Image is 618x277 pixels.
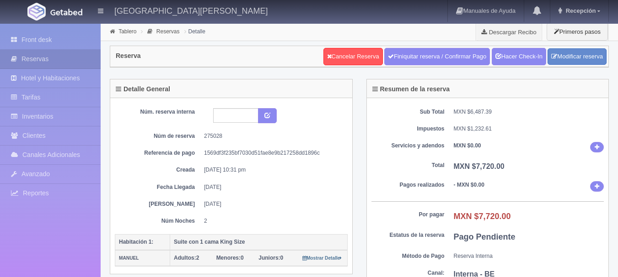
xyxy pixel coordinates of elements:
dt: Pagos realizados [371,181,445,189]
dd: [DATE] 10:31 pm [204,166,341,174]
b: Habitación 1: [119,239,153,245]
dt: [PERSON_NAME] [122,200,195,208]
dd: 1569df3f235bf7030d51fae8e9b217258dd1896c [204,149,341,157]
dd: [DATE] [204,200,341,208]
b: Pago Pendiente [454,232,516,241]
dt: Núm. reserva interna [122,108,195,116]
dd: MXN $6,487.39 [454,108,604,116]
strong: Menores: [216,255,241,261]
dt: Núm de reserva [122,132,195,140]
dt: Núm Noches [122,217,195,225]
dd: MXN $1,232.61 [454,125,604,133]
strong: Adultos: [174,255,196,261]
dd: Reserva Interna [454,252,604,260]
h4: Detalle General [116,86,170,93]
dt: Sub Total [371,108,445,116]
dt: Servicios y adendos [371,142,445,150]
a: Reservas [156,28,180,35]
h4: Reserva [116,52,141,59]
a: Cancelar Reserva [323,48,383,65]
dd: 2 [204,217,341,225]
b: - MXN $0.00 [454,182,484,188]
th: Suite con 1 cama King Size [170,234,348,250]
span: Recepción [564,7,596,14]
b: MXN $7,720.00 [454,162,505,170]
b: MXN $0.00 [454,142,481,149]
b: MXN $7,720.00 [454,212,511,221]
span: 0 [258,255,283,261]
a: Finiquitar reserva / Confirmar Pago [384,48,490,65]
a: Modificar reserva [548,48,607,65]
span: 2 [174,255,199,261]
dt: Estatus de la reserva [371,231,445,239]
dt: Por pagar [371,211,445,219]
img: Getabed [27,3,46,21]
small: MANUEL [119,256,139,261]
dt: Impuestos [371,125,445,133]
a: Mostrar Detalle [302,255,342,261]
dt: Método de Pago [371,252,445,260]
strong: Juniors: [258,255,280,261]
small: Mostrar Detalle [302,256,342,261]
li: Detalle [182,27,208,36]
h4: [GEOGRAPHIC_DATA][PERSON_NAME] [114,5,268,16]
dt: Creada [122,166,195,174]
dt: Total [371,162,445,169]
dd: [DATE] [204,183,341,191]
button: Primeros pasos [547,23,608,41]
dt: Canal: [371,269,445,277]
a: Descargar Recibo [476,23,542,41]
a: Tablero [118,28,136,35]
dt: Fecha Llegada [122,183,195,191]
span: 0 [216,255,244,261]
h4: Resumen de la reserva [372,86,450,93]
dd: 275028 [204,132,341,140]
a: Hacer Check-In [492,48,546,65]
dt: Referencia de pago [122,149,195,157]
img: Getabed [50,9,82,16]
